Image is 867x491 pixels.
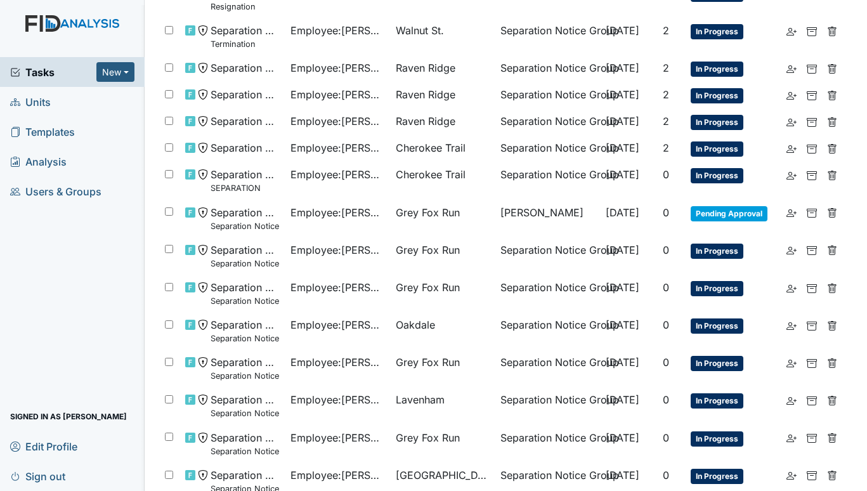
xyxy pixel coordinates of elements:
[211,445,280,457] small: Separation Notice
[396,205,460,220] span: Grey Fox Run
[10,466,65,486] span: Sign out
[807,280,817,295] a: Archive
[827,167,837,182] a: Delete
[495,237,601,275] td: Separation Notice Group
[495,350,601,387] td: Separation Notice Group
[211,38,280,50] small: Termination
[663,431,669,444] span: 0
[663,393,669,406] span: 0
[807,355,817,370] a: Archive
[606,141,639,154] span: [DATE]
[827,140,837,155] a: Delete
[396,280,460,295] span: Grey Fox Run
[495,312,601,350] td: Separation Notice Group
[396,114,455,129] span: Raven Ridge
[827,23,837,38] a: Delete
[290,167,386,182] span: Employee : [PERSON_NAME]
[495,55,601,82] td: Separation Notice Group
[396,60,455,75] span: Raven Ridge
[290,205,386,220] span: Employee : [PERSON_NAME]
[827,317,837,332] a: Delete
[290,23,386,38] span: Employee : [PERSON_NAME]
[10,181,101,201] span: Users & Groups
[10,122,75,141] span: Templates
[211,87,280,102] span: Separation Notice
[495,425,601,462] td: Separation Notice Group
[211,1,280,13] small: Resignation
[663,168,669,181] span: 0
[663,356,669,369] span: 0
[606,469,639,481] span: [DATE]
[827,430,837,445] a: Delete
[290,242,386,258] span: Employee : [PERSON_NAME][GEOGRAPHIC_DATA]
[290,392,386,407] span: Employee : [PERSON_NAME]
[10,92,51,112] span: Units
[663,318,669,331] span: 0
[211,392,280,419] span: Separation Notice Separation Notice
[606,393,639,406] span: [DATE]
[606,115,639,128] span: [DATE]
[691,244,743,259] span: In Progress
[663,206,669,219] span: 0
[663,88,669,101] span: 2
[396,430,460,445] span: Grey Fox Run
[211,370,280,382] small: Separation Notice
[290,468,386,483] span: Employee : [PERSON_NAME]
[396,468,491,483] span: [GEOGRAPHIC_DATA]
[606,206,639,219] span: [DATE]
[807,114,817,129] a: Archive
[290,87,386,102] span: Employee : [PERSON_NAME]
[663,62,669,74] span: 2
[691,206,767,221] span: Pending Approval
[827,114,837,129] a: Delete
[807,392,817,407] a: Archive
[827,468,837,483] a: Delete
[211,220,280,232] small: Separation Notice
[211,332,280,344] small: Separation Notice
[396,140,466,155] span: Cherokee Trail
[807,87,817,102] a: Archive
[290,317,386,332] span: Employee : [PERSON_NAME]'
[691,88,743,103] span: In Progress
[211,407,280,419] small: Separation Notice
[827,392,837,407] a: Delete
[663,24,669,37] span: 2
[807,60,817,75] a: Archive
[691,115,743,130] span: In Progress
[807,23,817,38] a: Archive
[495,387,601,424] td: Separation Notice Group
[691,141,743,157] span: In Progress
[211,114,280,129] span: Separation Notice
[691,318,743,334] span: In Progress
[211,182,280,194] small: SEPARATION
[606,88,639,101] span: [DATE]
[10,152,67,171] span: Analysis
[211,280,280,307] span: Separation Notice Separation Notice
[606,431,639,444] span: [DATE]
[606,168,639,181] span: [DATE]
[807,205,817,220] a: Archive
[691,168,743,183] span: In Progress
[290,140,386,155] span: Employee : [PERSON_NAME]
[211,430,280,457] span: Separation Notice Separation Notice
[827,205,837,220] a: Delete
[290,280,386,295] span: Employee : [PERSON_NAME]
[396,242,460,258] span: Grey Fox Run
[606,244,639,256] span: [DATE]
[827,280,837,295] a: Delete
[807,140,817,155] a: Archive
[691,62,743,77] span: In Progress
[606,281,639,294] span: [DATE]
[807,468,817,483] a: Archive
[691,281,743,296] span: In Progress
[827,87,837,102] a: Delete
[290,430,386,445] span: Employee : [PERSON_NAME], [GEOGRAPHIC_DATA]
[691,24,743,39] span: In Progress
[663,244,669,256] span: 0
[10,65,96,80] a: Tasks
[827,242,837,258] a: Delete
[290,114,386,129] span: Employee : [PERSON_NAME]
[495,82,601,108] td: Separation Notice Group
[495,162,601,199] td: Separation Notice Group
